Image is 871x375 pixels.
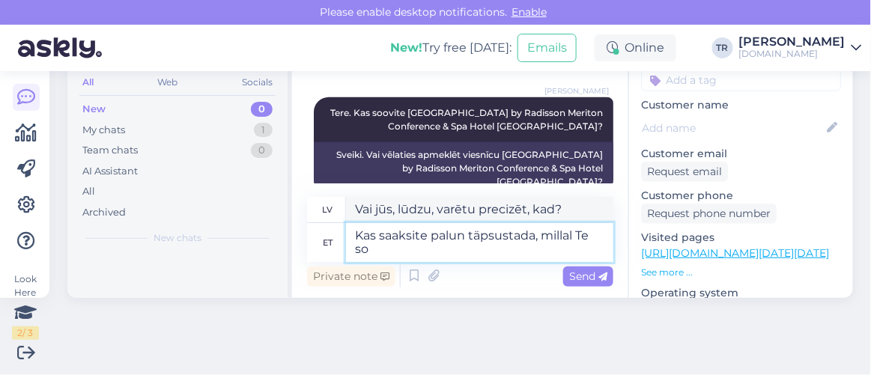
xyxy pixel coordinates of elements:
div: My chats [82,123,125,138]
p: Visited pages [641,230,841,246]
button: Emails [518,34,577,62]
div: Sveiki. Vai vēlaties apmeklēt viesnīcu [GEOGRAPHIC_DATA] by Radisson Meriton Conference & Spa Hot... [314,142,613,195]
span: Enable [507,5,551,19]
input: Add a tag [641,69,841,91]
div: Web [155,73,181,92]
div: lv [323,197,333,222]
div: [DOMAIN_NAME] [739,48,846,60]
b: New! [390,40,422,55]
div: Request email [641,162,728,182]
p: Customer phone [641,188,841,204]
p: Customer email [641,146,841,162]
span: Send [569,269,607,283]
span: New chats [154,231,201,245]
div: Archived [82,205,126,220]
div: Try free [DATE]: [390,39,512,57]
div: 1 [254,123,273,138]
textarea: Vai jūs, lūdzu, varētu precizēt, kad? [346,197,613,222]
div: Online [595,34,676,61]
div: All [82,184,95,199]
div: Private note [307,266,395,287]
div: TR [712,37,733,58]
div: et [323,230,333,255]
div: Socials [239,73,276,92]
p: See more ... [641,266,841,279]
div: All [79,73,97,92]
div: New [82,102,106,117]
textarea: Kas saaksite palun täpsustada, millal Te so [346,223,613,262]
div: [PERSON_NAME] [739,36,846,48]
p: Operating system [641,285,841,301]
div: 0 [251,143,273,158]
div: 2 / 3 [12,326,39,340]
a: [URL][DOMAIN_NAME][DATE][DATE] [641,246,829,260]
p: Customer name [641,97,841,113]
div: Team chats [82,143,138,158]
input: Add name [642,120,824,136]
div: 0 [251,102,273,117]
div: AI Assistant [82,164,138,179]
div: Request phone number [641,204,777,224]
span: Tere. Kas soovite [GEOGRAPHIC_DATA] by Radisson Meriton Conference & Spa Hotel [GEOGRAPHIC_DATA]? [330,107,605,132]
div: Look Here [12,272,39,340]
span: [PERSON_NAME] [544,85,609,97]
a: [PERSON_NAME][DOMAIN_NAME] [739,36,862,60]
